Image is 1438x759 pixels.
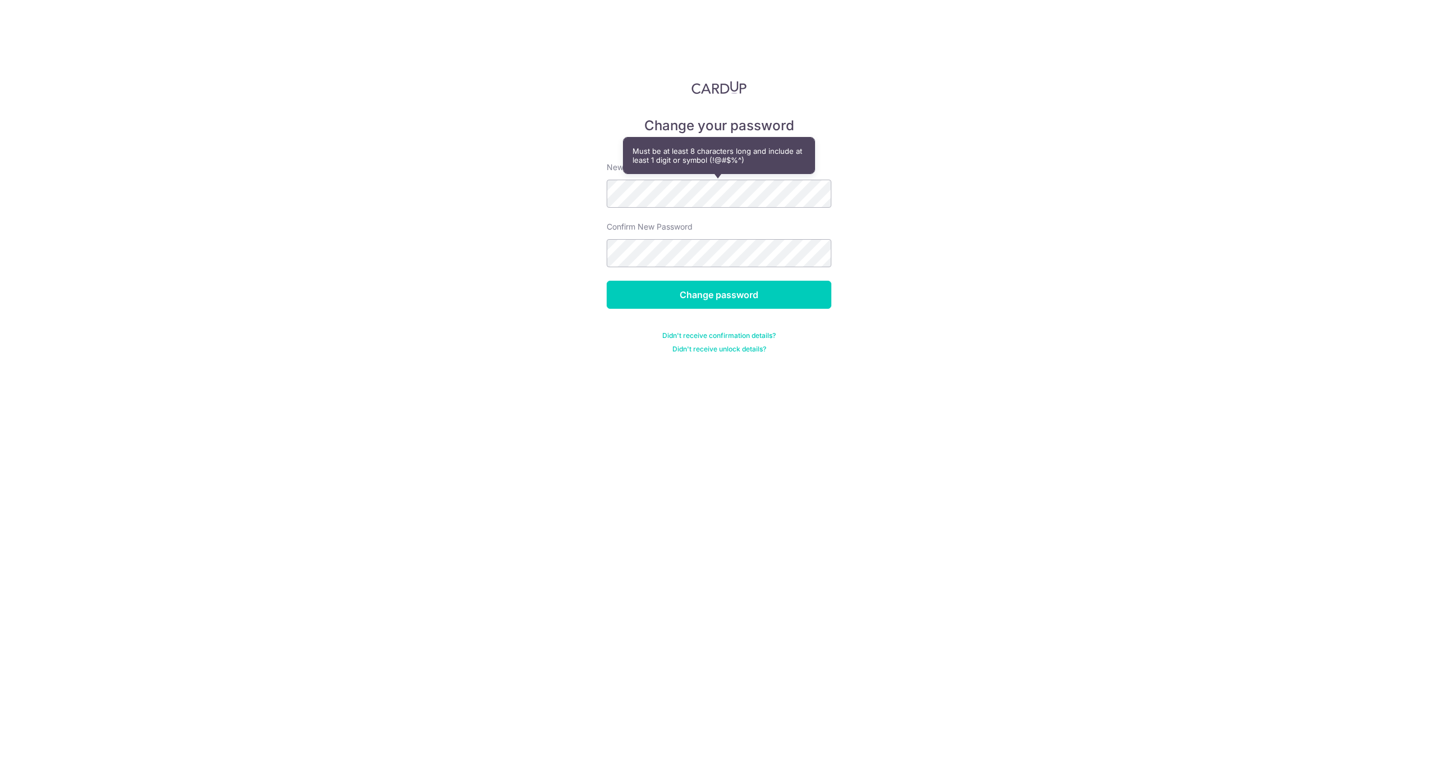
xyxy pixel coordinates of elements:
input: Change password [607,281,831,309]
div: Must be at least 8 characters long and include at least 1 digit or symbol (!@#$%^) [624,138,814,173]
label: Confirm New Password [607,221,693,232]
label: New password [607,162,662,173]
a: Didn't receive confirmation details? [662,331,776,340]
a: Didn't receive unlock details? [672,345,766,354]
h5: Change your password [607,117,831,135]
img: CardUp Logo [691,81,747,94]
